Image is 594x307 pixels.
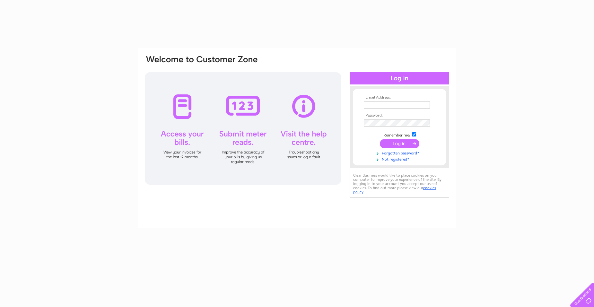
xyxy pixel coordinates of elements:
[380,139,419,148] input: Submit
[362,131,437,138] td: Remember me?
[362,95,437,100] th: Email Address:
[353,186,436,194] a: cookies policy
[350,170,449,198] div: Clear Business would like to place cookies on your computer to improve your experience of the sit...
[364,156,437,162] a: Not registered?
[362,113,437,118] th: Password:
[364,150,437,156] a: Forgotten password?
